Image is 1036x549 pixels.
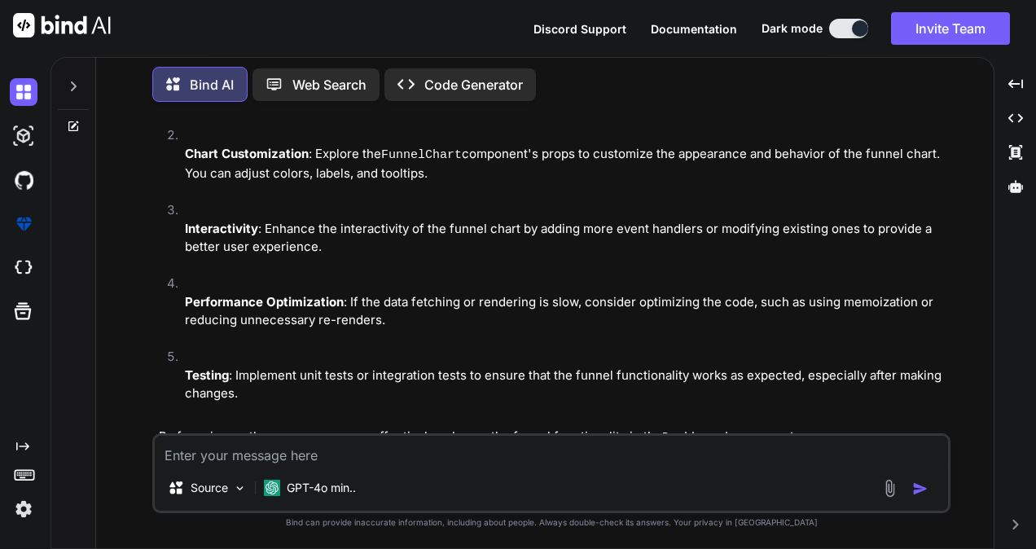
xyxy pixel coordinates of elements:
[912,481,928,497] img: icon
[264,480,280,496] img: GPT-4o mini
[880,479,899,498] img: attachment
[424,75,523,94] p: Code Generator
[185,146,309,161] strong: Chart Customization
[233,481,247,495] img: Pick Models
[159,428,947,448] p: By focusing on these areas, you can effectively enhance the funnel functionality in the component.
[185,145,947,183] p: : Explore the component's props to customize the appearance and behavior of the funnel chart. You...
[185,220,947,257] p: : Enhance the interactivity of the funnel chart by adding more event handlers or modifying existi...
[287,480,356,496] p: GPT-4o min..
[662,431,728,445] code: Dashboard
[10,122,37,150] img: darkAi-studio
[185,294,344,310] strong: Performance Optimization
[190,75,234,94] p: Bind AI
[651,22,737,36] span: Documentation
[191,480,228,496] p: Source
[381,148,462,162] code: FunnelChart
[10,210,37,238] img: premium
[651,20,737,37] button: Documentation
[185,293,947,330] p: : If the data fetching or rendering is slow, consider optimizing the code, such as using memoizat...
[185,367,229,383] strong: Testing
[10,166,37,194] img: githubDark
[762,20,823,37] span: Dark mode
[185,367,947,403] p: : Implement unit tests or integration tests to ensure that the funnel functionality works as expe...
[891,12,1010,45] button: Invite Team
[10,495,37,523] img: settings
[292,75,367,94] p: Web Search
[185,221,258,236] strong: Interactivity
[152,516,950,529] p: Bind can provide inaccurate information, including about people. Always double-check its answers....
[10,254,37,282] img: cloudideIcon
[10,78,37,106] img: darkChat
[533,20,626,37] button: Discord Support
[13,13,111,37] img: Bind AI
[533,22,626,36] span: Discord Support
